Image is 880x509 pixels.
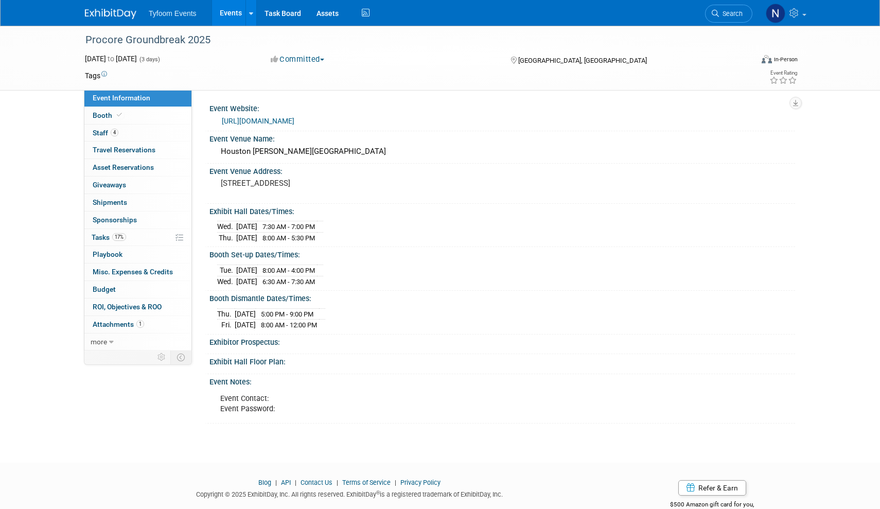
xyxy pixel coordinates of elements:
td: [DATE] [236,265,257,276]
pre: [STREET_ADDRESS] [221,179,442,188]
span: (3 days) [138,56,160,63]
span: Search [719,10,743,17]
a: Budget [84,281,191,298]
span: [DATE] [DATE] [85,55,137,63]
a: Staff4 [84,125,191,142]
td: Fri. [217,320,235,330]
div: Booth Dismantle Dates/Times: [209,291,795,304]
a: Asset Reservations [84,159,191,176]
span: ROI, Objectives & ROO [93,303,162,311]
span: | [334,479,341,486]
td: Personalize Event Tab Strip [153,350,171,364]
a: Event Information [84,90,191,107]
div: Booth Set-up Dates/Times: [209,247,795,260]
a: Giveaways [84,177,191,194]
a: Search [705,5,752,23]
td: Thu. [217,232,236,243]
td: [DATE] [235,308,256,320]
span: 7:30 AM - 7:00 PM [262,223,315,231]
div: Event Website: [209,101,795,114]
div: Exhibit Hall Floor Plan: [209,354,795,367]
a: [URL][DOMAIN_NAME] [222,117,294,125]
div: Event Rating [769,71,797,76]
a: Booth [84,107,191,124]
span: 8:00 AM - 12:00 PM [261,321,317,329]
span: Staff [93,129,118,137]
span: Tasks [92,233,126,241]
td: Toggle Event Tabs [171,350,192,364]
a: Attachments1 [84,316,191,333]
a: Sponsorships [84,212,191,229]
a: Tasks17% [84,229,191,246]
span: 1 [136,320,144,328]
span: Sponsorships [93,216,137,224]
span: Asset Reservations [93,163,154,171]
sup: ® [376,490,380,496]
span: Giveaways [93,181,126,189]
span: 4 [111,129,118,136]
span: 17% [112,233,126,241]
a: API [281,479,291,486]
span: Booth [93,111,124,119]
a: ROI, Objectives & ROO [84,299,191,315]
div: Event Format [692,54,798,69]
a: Travel Reservations [84,142,191,159]
div: Houston [PERSON_NAME][GEOGRAPHIC_DATA] [217,144,787,160]
span: Shipments [93,198,127,206]
span: 8:00 AM - 5:30 PM [262,234,315,242]
div: Exhibit Hall Dates/Times: [209,204,795,217]
span: 8:00 AM - 4:00 PM [262,267,315,274]
img: Nathan Nelson [766,4,785,23]
td: Wed. [217,276,236,287]
span: 5:00 PM - 9:00 PM [261,310,313,318]
a: Misc. Expenses & Credits [84,264,191,280]
span: more [91,338,107,346]
span: to [106,55,116,63]
td: [DATE] [236,221,257,233]
td: [DATE] [236,232,257,243]
a: Shipments [84,194,191,211]
span: | [292,479,299,486]
span: | [273,479,279,486]
i: Booth reservation complete [117,112,122,118]
td: Thu. [217,308,235,320]
a: Terms of Service [342,479,391,486]
div: Event Notes: [209,374,795,387]
span: Event Information [93,94,150,102]
span: Attachments [93,320,144,328]
a: Blog [258,479,271,486]
span: [GEOGRAPHIC_DATA], [GEOGRAPHIC_DATA] [518,57,647,64]
div: Exhibitor Prospectus: [209,335,795,347]
img: Format-Inperson.png [762,55,772,63]
a: Contact Us [301,479,332,486]
div: Event Venue Address: [209,164,795,177]
div: Procore Groundbreak 2025 [82,31,737,49]
td: [DATE] [236,276,257,287]
div: Copyright © 2025 ExhibitDay, Inc. All rights reserved. ExhibitDay is a registered trademark of Ex... [85,487,614,499]
a: Playbook [84,246,191,263]
td: Wed. [217,221,236,233]
td: Tags [85,71,107,81]
div: In-Person [773,56,798,63]
span: | [392,479,399,486]
a: Refer & Earn [678,480,746,496]
div: Event Venue Name: [209,131,795,144]
span: Budget [93,285,116,293]
span: 6:30 AM - 7:30 AM [262,278,315,286]
button: Committed [267,54,328,65]
a: Privacy Policy [400,479,441,486]
td: Tue. [217,265,236,276]
span: Playbook [93,250,122,258]
div: Event Contact: Event Password: [213,389,681,419]
span: Misc. Expenses & Credits [93,268,173,276]
a: more [84,334,191,350]
span: Tyfoom Events [149,9,197,17]
span: Travel Reservations [93,146,155,154]
img: ExhibitDay [85,9,136,19]
td: [DATE] [235,320,256,330]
